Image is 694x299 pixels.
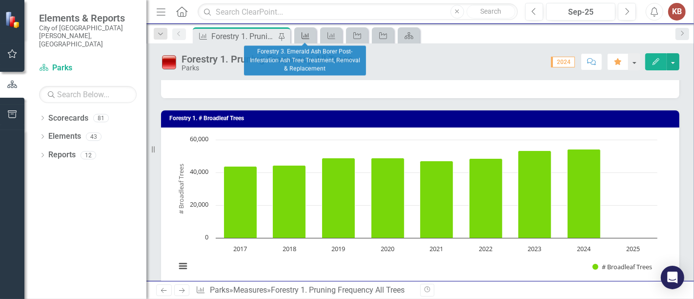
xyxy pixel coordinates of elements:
[661,266,684,289] div: Open Intercom Messenger
[224,167,257,238] path: 2017, 43,767. # Broadleaf Trees.
[602,262,652,271] text: # Broadleaf Trees
[381,244,394,253] text: 2020
[182,54,353,64] div: Forestry 1. Pruning Frequency All Trees
[518,151,551,238] path: 2023, 53,260. # Broadleaf Trees.
[233,285,267,295] a: Measures
[198,3,518,21] input: Search ClearPoint...
[39,86,137,103] input: Search Below...
[233,244,247,253] text: 2017
[190,200,208,209] text: 20,000
[48,149,76,161] a: Reports
[93,114,109,122] div: 81
[480,7,501,15] span: Search
[371,158,405,238] path: 2020, 48,833. # Broadleaf Trees.
[161,54,177,70] img: Below Plan
[322,158,355,238] path: 2019, 48,762. # Broadleaf Trees.
[190,134,208,143] text: 60,000
[550,6,612,18] div: Sep-25
[528,244,542,253] text: 2023
[171,135,670,281] div: Chart. Highcharts interactive chart.
[244,46,366,76] div: Forestry 3. Emerald Ash Borer Post-Infestation Ash Tree Treatment, Removal & Replacement
[190,167,208,176] text: 40,000
[48,131,81,142] a: Elements
[39,24,137,48] small: City of [GEOGRAPHIC_DATA][PERSON_NAME], [GEOGRAPHIC_DATA]
[467,5,515,19] button: Search
[592,263,653,271] button: Show # Broadleaf Trees
[169,115,674,122] h3: Forestry 1. # Broadleaf Trees
[273,166,306,238] path: 2018, 44,187. # Broadleaf Trees.
[626,244,640,253] text: 2025
[48,113,88,124] a: Scorecards
[568,149,601,238] path: 2024, 54,310. # Broadleaf Trees.
[430,244,444,253] text: 2021
[479,244,492,253] text: 2022
[546,3,615,21] button: Sep-25
[469,159,503,238] path: 2022, 48,627. # Broadleaf Trees.
[331,244,345,253] text: 2019
[39,12,137,24] span: Elements & Reports
[205,233,208,241] text: 0
[551,57,575,67] span: 2024
[668,3,686,21] button: KB
[196,285,413,296] div: » »
[5,11,22,28] img: ClearPoint Strategy
[177,164,185,214] text: # Broadleaf Trees
[171,135,662,281] svg: Interactive chart
[577,244,591,253] text: 2024
[420,161,453,238] path: 2021, 47,067. # Broadleaf Trees.
[176,259,190,273] button: View chart menu, Chart
[86,132,102,141] div: 43
[283,244,296,253] text: 2018
[182,64,353,72] div: Parks
[271,285,405,295] div: Forestry 1. Pruning Frequency All Trees
[81,151,96,159] div: 12
[211,30,276,43] div: Forestry 1. Pruning Frequency All Trees
[210,285,229,295] a: Parks
[39,63,137,74] a: Parks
